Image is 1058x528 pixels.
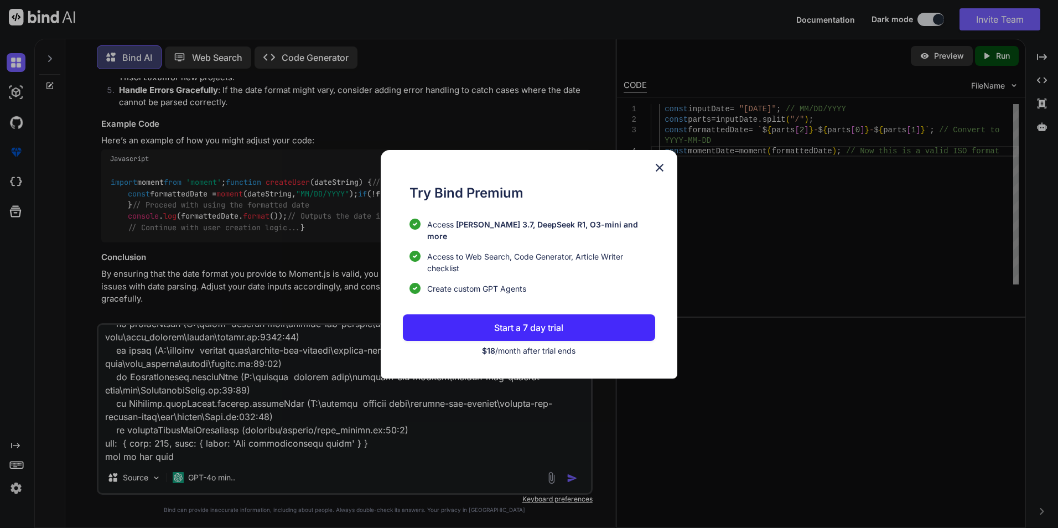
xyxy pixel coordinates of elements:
span: Create custom GPT Agents [427,283,526,294]
p: Access [427,219,655,242]
span: [PERSON_NAME] 3.7, DeepSeek R1, O3-mini and more [427,220,638,241]
img: checklist [409,251,421,262]
button: Start a 7 day trial [403,314,655,341]
img: checklist [409,283,421,294]
span: $18 [482,346,495,355]
span: /month after trial ends [482,346,575,355]
h1: Try Bind Premium [409,183,655,203]
span: Access to Web Search, Code Generator, Article Writer checklist [427,251,655,274]
p: Start a 7 day trial [494,321,563,334]
img: close [653,161,666,174]
img: checklist [409,219,421,230]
